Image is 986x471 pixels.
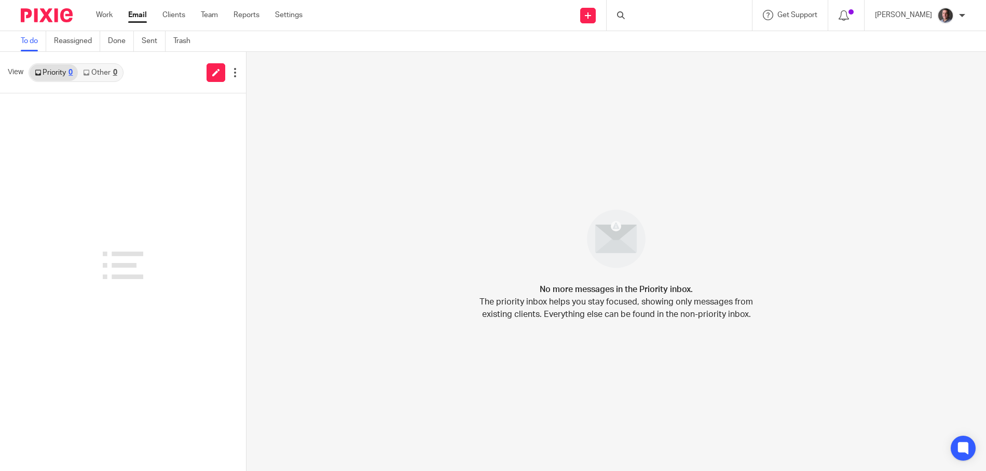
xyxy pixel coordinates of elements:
[78,64,122,81] a: Other0
[113,69,117,76] div: 0
[275,10,303,20] a: Settings
[479,296,754,321] p: The priority inbox helps you stay focused, showing only messages from existing clients. Everythin...
[201,10,218,20] a: Team
[21,31,46,51] a: To do
[8,67,23,78] span: View
[142,31,166,51] a: Sent
[580,203,652,275] img: image
[162,10,185,20] a: Clients
[173,31,198,51] a: Trash
[96,10,113,20] a: Work
[54,31,100,51] a: Reassigned
[777,11,817,19] span: Get Support
[234,10,259,20] a: Reports
[30,64,78,81] a: Priority0
[21,8,73,22] img: Pixie
[108,31,134,51] a: Done
[937,7,954,24] img: CP%20Headshot.jpeg
[540,283,693,296] h4: No more messages in the Priority inbox.
[128,10,147,20] a: Email
[69,69,73,76] div: 0
[875,10,932,20] p: [PERSON_NAME]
